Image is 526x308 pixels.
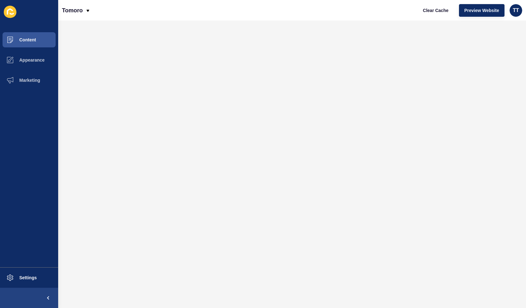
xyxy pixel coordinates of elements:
button: Preview Website [459,4,505,17]
span: Clear Cache [423,7,449,14]
button: Clear Cache [418,4,454,17]
span: Preview Website [464,7,499,14]
p: Tomoro [62,3,83,18]
span: TT [513,7,519,14]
